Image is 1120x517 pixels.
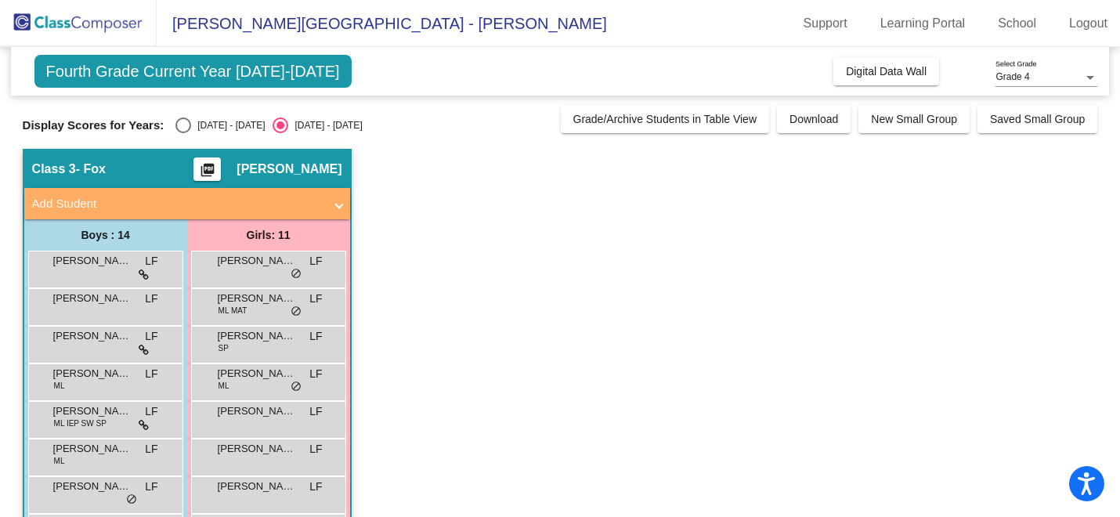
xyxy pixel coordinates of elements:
span: ML IEP SW SP [54,418,107,429]
mat-expansion-panel-header: Add Student [24,188,350,219]
span: LF [309,403,322,420]
div: [DATE] - [DATE] [191,118,265,132]
span: ML [219,380,229,392]
span: ML [54,455,65,467]
span: [PERSON_NAME] [53,328,132,344]
span: New Small Group [871,113,957,125]
span: [PERSON_NAME] [53,403,132,419]
button: Grade/Archive Students in Table View [561,105,770,133]
span: [PERSON_NAME] [53,253,132,269]
span: LF [309,253,322,269]
span: LF [145,441,157,457]
span: Download [789,113,838,125]
span: do_not_disturb_alt [291,381,302,393]
a: Logout [1057,11,1120,36]
div: Girls: 11 [187,219,350,251]
span: ML MAT [219,305,247,316]
span: [PERSON_NAME] [218,328,296,344]
button: New Small Group [858,105,970,133]
span: LF [145,479,157,495]
span: LF [145,291,157,307]
span: LF [145,328,157,345]
span: [PERSON_NAME] [53,441,132,457]
span: Display Scores for Years: [23,118,164,132]
span: [PERSON_NAME] [53,366,132,381]
mat-radio-group: Select an option [175,117,362,133]
span: Fourth Grade Current Year [DATE]-[DATE] [34,55,352,88]
span: [PERSON_NAME] [53,291,132,306]
span: [PERSON_NAME] [218,441,296,457]
span: LF [145,253,157,269]
span: Digital Data Wall [846,65,927,78]
span: Saved Small Group [990,113,1085,125]
span: do_not_disturb_alt [126,493,137,506]
span: SP [219,342,229,354]
button: Print Students Details [193,157,221,181]
span: LF [309,366,322,382]
span: do_not_disturb_alt [291,268,302,280]
span: [PERSON_NAME] [218,253,296,269]
span: [PERSON_NAME] [237,161,341,177]
div: Boys : 14 [24,219,187,251]
a: School [985,11,1049,36]
span: Grade/Archive Students in Table View [573,113,757,125]
span: Grade 4 [995,71,1029,82]
span: LF [309,291,322,307]
span: [PERSON_NAME] [218,366,296,381]
span: LF [309,328,322,345]
mat-icon: picture_as_pdf [198,162,217,184]
span: ML [54,380,65,392]
span: LF [309,441,322,457]
span: [PERSON_NAME] [218,291,296,306]
span: [PERSON_NAME] [218,403,296,419]
span: LF [145,366,157,382]
span: [PERSON_NAME][GEOGRAPHIC_DATA] - [PERSON_NAME] [157,11,607,36]
span: - Fox [76,161,106,177]
span: [PERSON_NAME] [53,479,132,494]
button: Digital Data Wall [833,57,939,85]
div: [DATE] - [DATE] [288,118,362,132]
mat-panel-title: Add Student [32,195,323,213]
a: Support [791,11,860,36]
span: Class 3 [32,161,76,177]
a: Learning Portal [868,11,978,36]
span: [PERSON_NAME][DEMOGRAPHIC_DATA] [218,479,296,494]
button: Saved Small Group [977,105,1097,133]
span: do_not_disturb_alt [291,305,302,318]
span: LF [145,403,157,420]
span: LF [309,479,322,495]
button: Download [777,105,851,133]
